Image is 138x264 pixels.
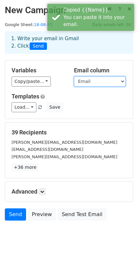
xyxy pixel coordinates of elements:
h5: Email column [74,67,127,74]
small: [PERSON_NAME][EMAIL_ADDRESS][DOMAIN_NAME] [12,140,117,145]
small: [PERSON_NAME][EMAIL_ADDRESS][DOMAIN_NAME] [12,154,117,159]
h2: New Campaign [5,5,133,16]
a: Copy/paste... [12,77,51,86]
h5: 39 Recipients [12,129,126,136]
a: Load... [12,102,36,112]
a: Preview [28,208,56,221]
a: Send Test Email [58,208,106,221]
h5: Variables [12,67,64,74]
iframe: Chat Widget [106,233,138,264]
a: Send [5,208,26,221]
a: +36 more [12,163,39,171]
button: Save [46,102,63,112]
div: 1. Write your email in Gmail 2. Click [6,35,132,50]
a: 18-08-R2 [34,22,53,27]
a: Templates [12,93,39,100]
h5: Advanced [12,188,126,195]
span: Send [30,42,47,50]
small: Google Sheet: [5,22,53,27]
div: Copied {{Name}}. You can paste it into your email. [63,6,132,28]
small: [EMAIL_ADDRESS][DOMAIN_NAME] [12,147,83,152]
